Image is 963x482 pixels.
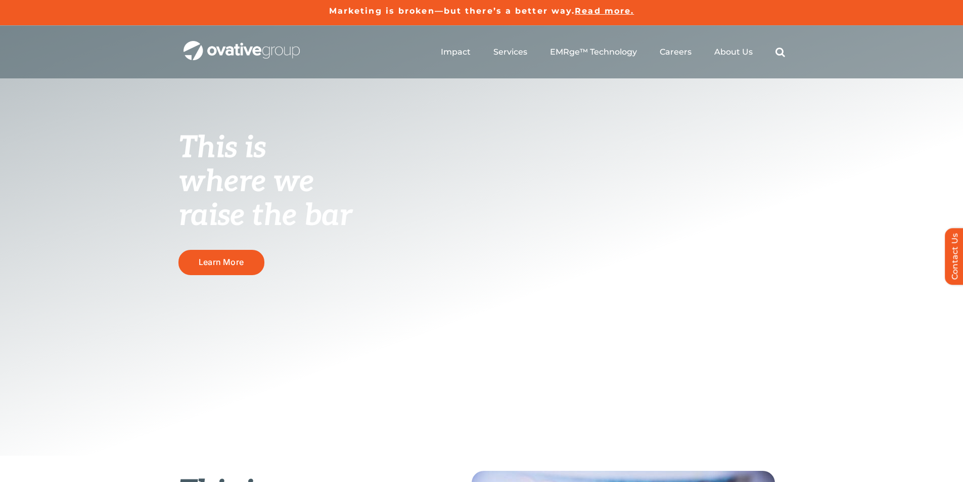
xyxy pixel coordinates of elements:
[184,40,300,50] a: OG_Full_horizontal_WHT
[441,36,785,68] nav: Menu
[329,6,575,16] a: Marketing is broken—but there’s a better way.
[714,47,753,57] a: About Us
[178,130,266,166] span: This is
[775,47,785,57] a: Search
[493,47,527,57] a: Services
[178,164,352,234] span: where we raise the bar
[550,47,637,57] a: EMRge™ Technology
[575,6,634,16] a: Read more.
[441,47,471,57] a: Impact
[199,257,244,267] span: Learn More
[660,47,692,57] a: Careers
[178,250,264,275] a: Learn More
